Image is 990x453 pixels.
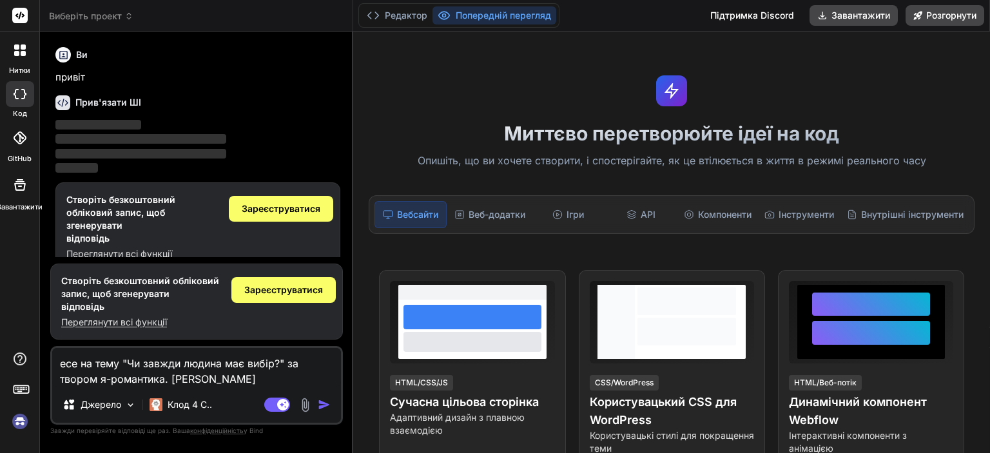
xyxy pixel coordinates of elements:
font: Прив'язати ШІ [75,97,141,108]
img: Вибрати моделі [125,400,136,410]
img: вкладення [298,398,313,412]
font: Інструменти [779,209,834,220]
img: Сонет Клода 4 [150,398,162,411]
font: Редактор [385,10,427,21]
font: Підтримка Discord [710,10,794,21]
font: HTML/CSS/JS [395,378,448,387]
font: Ви [76,49,88,60]
font: відповідь [61,301,104,312]
font: Попередній перегляд [456,10,551,21]
font: Створіть безкоштовний обліковий запис, щоб згенерувати [66,194,175,231]
font: Клод 4 С.. [168,399,212,410]
font: API [641,209,655,220]
button: Редактор [362,6,432,24]
font: Динамічний компонент Webflow [789,395,927,427]
button: Попередній перегляд [432,6,556,24]
font: Зареєструватися [244,284,323,295]
font: Сучасна цільова сторінка [390,395,539,409]
font: HTML/Веб-потік [794,378,857,387]
font: Зареєструватися [242,203,320,214]
font: відповідь [66,233,110,244]
font: код [13,109,27,118]
font: Миттєво перетворюйте ідеї на код [504,122,839,145]
font: Ігри [567,209,584,220]
font: Джерело [81,399,121,410]
font: Користувацький CSS для WordPress [590,395,737,427]
font: GitHub [8,154,32,163]
font: Завантажити [831,10,890,21]
font: привіт [55,71,85,83]
font: Завжди перевіряйте відповіді ще раз. Ваша [50,427,190,434]
button: Завантажити [810,5,898,26]
font: Опишіть, що ви хочете створити, і спостерігайте, як це втілюється в життя в режимі реального часу [418,154,926,167]
font: у Bind [244,427,263,434]
font: Переглянути всі функції [61,316,167,327]
font: CSS/WordPress [595,378,654,387]
font: Внутрішні інструменти [861,209,964,220]
font: Веб-додатки [469,209,525,220]
font: Адаптивний дизайн з плавною взаємодією [390,412,525,436]
img: значок [318,398,331,411]
font: нитки [9,66,30,75]
font: Розгорнути [926,10,976,21]
font: Виберіть проект [49,10,122,21]
textarea: есе на тему "Чи завжди людина має вибір?" за твором я-романтика. [PERSON_NAME] [52,348,341,387]
font: конфіденційність [190,427,244,434]
font: Вебсайти [397,209,438,220]
button: Розгорнути [906,5,984,26]
font: Компоненти [698,209,752,220]
img: вхід [9,410,31,432]
font: Переглянути всі функції [66,248,172,259]
font: Створіть безкоштовний обліковий запис, щоб згенерувати [61,275,219,299]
